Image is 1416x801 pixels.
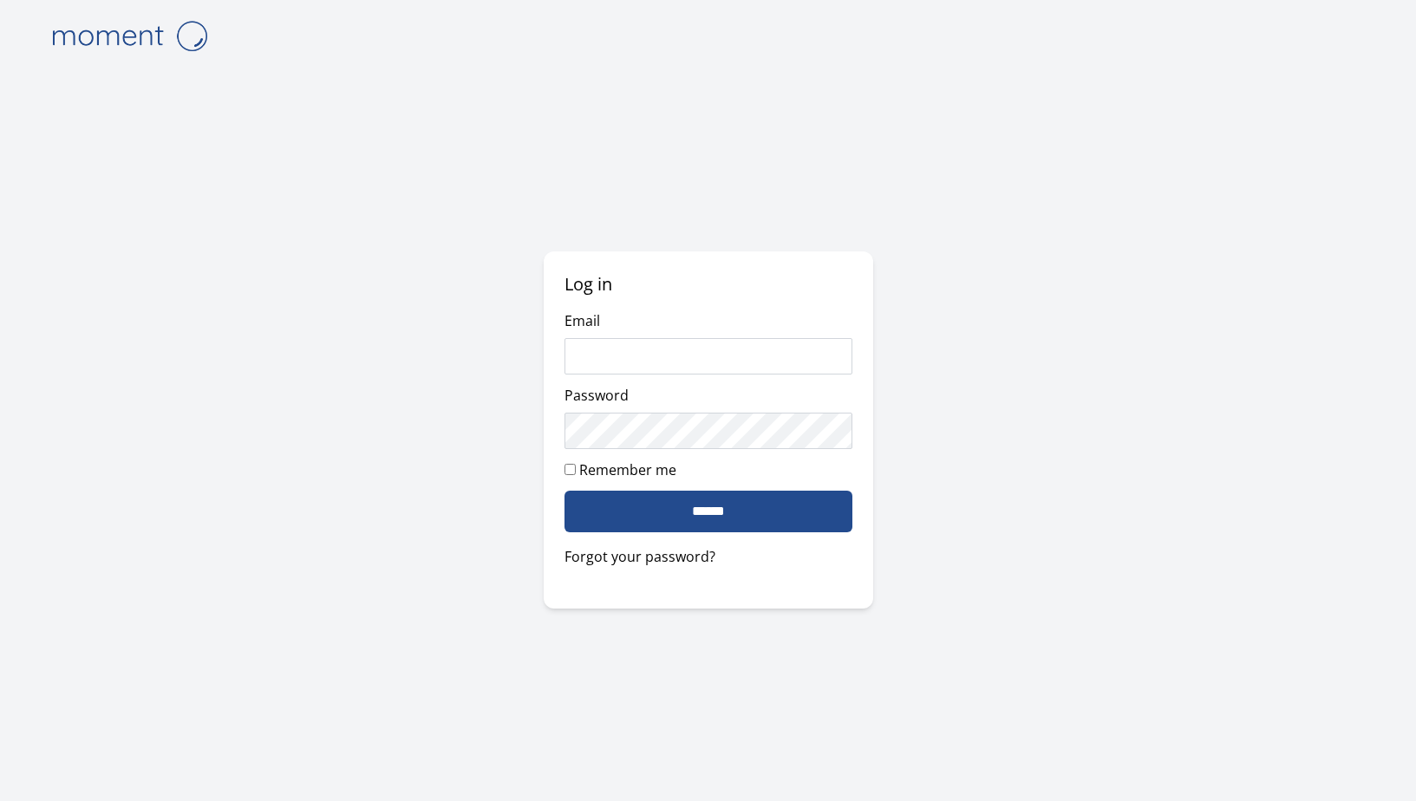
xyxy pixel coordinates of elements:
a: Forgot your password? [564,546,852,567]
label: Remember me [579,460,676,479]
label: Password [564,386,629,405]
h2: Log in [564,272,852,296]
label: Email [564,311,600,330]
img: logo-4e3dc11c47720685a147b03b5a06dd966a58ff35d612b21f08c02c0306f2b779.png [42,14,216,58]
